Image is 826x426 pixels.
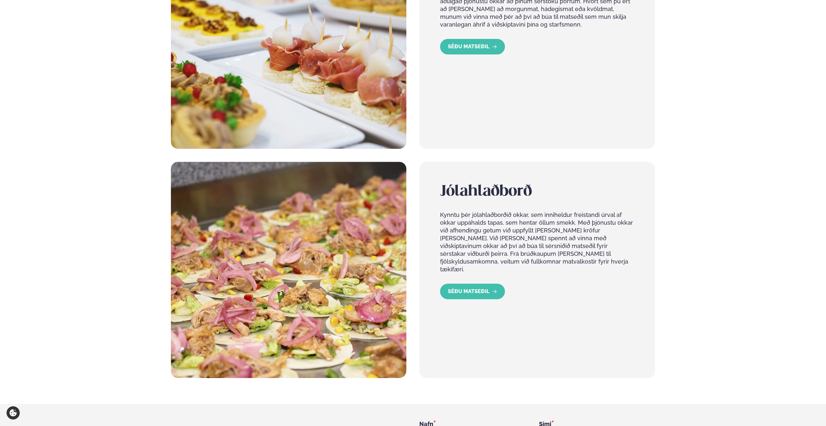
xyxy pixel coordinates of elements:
a: SÉÐU MATSEÐIL [440,284,505,299]
a: Cookie settings [6,406,20,420]
a: SÉÐU MATSEÐIL [440,39,505,54]
img: image alt [171,162,406,378]
p: Kynntu þér jólahlaðborðið okkar, sem inniheldur freistandi úrval af okkar uppáhalds tapas, sem he... [440,211,634,273]
h2: Jólahlaðborð [440,183,634,201]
